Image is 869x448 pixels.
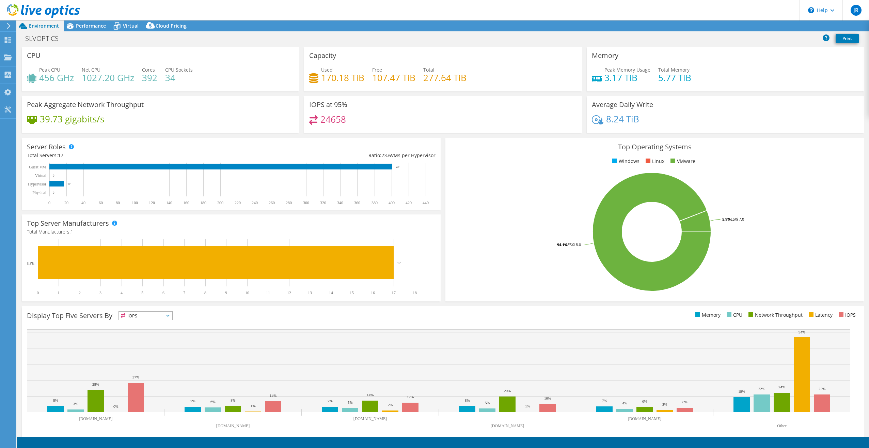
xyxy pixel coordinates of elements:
[465,398,470,402] text: 8%
[407,395,414,399] text: 12%
[423,66,434,73] span: Total
[79,290,81,295] text: 2
[309,52,336,59] h3: Capacity
[836,34,859,43] a: Print
[372,66,382,73] span: Free
[35,173,47,178] text: Virtual
[251,404,256,408] text: 1%
[162,290,164,295] text: 6
[388,403,393,407] text: 2%
[58,152,63,159] span: 17
[231,398,236,402] text: 8%
[485,401,490,405] text: 5%
[606,115,639,123] h4: 8.24 TiB
[53,174,54,177] text: 0
[491,423,524,428] text: [DOMAIN_NAME]
[611,158,639,165] li: Windows
[337,200,343,205] text: 340
[738,389,745,393] text: 19%
[58,290,60,295] text: 1
[27,228,436,236] h4: Total Manufacturers:
[604,66,650,73] span: Peak Memory Usage
[622,401,627,405] text: 4%
[320,200,326,205] text: 320
[132,375,139,379] text: 37%
[27,143,66,151] h3: Server Roles
[32,190,46,195] text: Physical
[308,290,312,295] text: 13
[142,74,157,81] h4: 392
[245,290,249,295] text: 10
[328,399,333,403] text: 7%
[39,66,60,73] span: Peak CPU
[303,200,309,205] text: 300
[156,23,187,29] span: Cloud Pricing
[837,311,856,319] li: IOPS
[119,312,172,320] span: IOPS
[70,228,73,235] span: 1
[451,143,859,151] h3: Top Operating Systems
[682,400,688,404] text: 6%
[286,200,292,205] text: 280
[372,200,378,205] text: 380
[557,242,568,247] tspan: 94.1%
[123,23,139,29] span: Virtual
[76,23,106,29] span: Performance
[48,200,50,205] text: 0
[367,393,374,397] text: 14%
[392,290,396,295] text: 17
[27,220,109,227] h3: Top Server Manufacturers
[27,261,34,266] text: HPE
[64,200,68,205] text: 20
[165,66,193,73] span: CPU Sockets
[799,330,805,334] text: 94%
[22,35,69,42] h1: SLVOPTICS
[113,404,118,408] text: 0%
[808,7,814,13] svg: \n
[99,290,101,295] text: 3
[413,290,417,295] text: 18
[79,416,113,421] text: [DOMAIN_NAME]
[166,200,172,205] text: 140
[353,416,387,421] text: [DOMAIN_NAME]
[29,23,59,29] span: Environment
[121,290,123,295] text: 4
[225,290,227,295] text: 9
[183,290,185,295] text: 7
[82,66,100,73] span: Net CPU
[53,191,54,194] text: 0
[604,74,650,81] h4: 3.17 TiB
[722,216,731,222] tspan: 5.9%
[747,311,803,319] li: Network Throughput
[210,400,216,404] text: 6%
[82,74,134,81] h4: 1027.20 GHz
[504,389,511,393] text: 20%
[270,393,276,398] text: 14%
[372,74,415,81] h4: 107.47 TiB
[819,387,825,391] text: 22%
[592,52,618,59] h3: Memory
[39,74,74,81] h4: 456 GHz
[28,182,46,186] text: Hypervisor
[642,399,647,403] text: 6%
[235,200,241,205] text: 220
[602,399,607,403] text: 7%
[658,66,690,73] span: Total Memory
[628,416,662,421] text: [DOMAIN_NAME]
[725,311,742,319] li: CPU
[758,387,765,391] text: 22%
[132,200,138,205] text: 100
[592,101,653,108] h3: Average Daily Write
[851,5,862,16] span: JR
[348,400,353,404] text: 5%
[37,290,39,295] text: 0
[731,216,744,222] tspan: ESXi 7.0
[141,290,143,295] text: 5
[142,66,155,73] span: Cores
[662,402,667,406] text: 3%
[423,74,467,81] h4: 277.64 TiB
[397,261,401,265] text: 17
[216,423,250,428] text: [DOMAIN_NAME]
[149,200,155,205] text: 120
[217,200,223,205] text: 200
